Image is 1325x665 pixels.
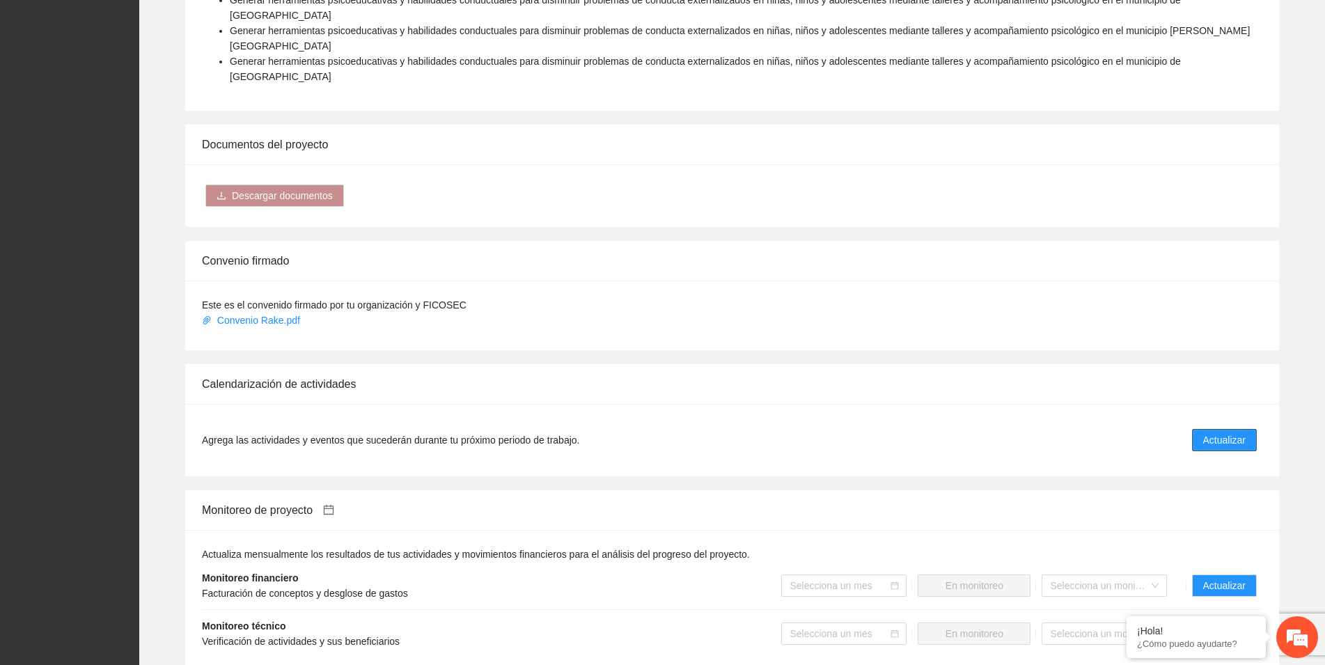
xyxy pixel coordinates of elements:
[891,581,899,590] span: calendar
[72,71,234,89] div: Chatee con nosotros ahora
[202,549,750,560] span: Actualiza mensualmente los resultados de tus actividades y movimientos financieros para el anális...
[202,125,1262,164] div: Documentos del proyecto
[202,636,400,647] span: Verificación de actividades y sus beneficiarios
[202,315,303,326] a: Convenio Rake.pdf
[202,315,212,325] span: paper-clip
[202,241,1262,281] div: Convenio firmado
[202,572,298,584] strong: Monitoreo financiero
[202,432,579,448] span: Agrega las actividades y eventos que sucederán durante tu próximo periodo de trabajo.
[230,56,1181,82] span: Generar herramientas psicoeducativas y habilidades conductuales para disminuir problemas de condu...
[205,185,344,207] button: downloadDescargar documentos
[228,7,262,40] div: Minimizar ventana de chat en vivo
[1203,578,1246,593] span: Actualizar
[230,25,1250,52] span: Generar herramientas psicoeducativas y habilidades conductuales para disminuir problemas de condu...
[1137,625,1255,636] div: ¡Hola!
[323,504,334,515] span: calendar
[1192,429,1257,451] button: Actualizar
[1203,432,1246,448] span: Actualizar
[202,364,1262,404] div: Calendarización de actividades
[202,299,467,311] span: Este es el convenido firmado por tu organización y FICOSEC
[202,490,1262,530] div: Monitoreo de proyecto
[313,504,334,516] a: calendar
[7,380,265,429] textarea: Escriba su mensaje y pulse “Intro”
[81,186,192,327] span: Estamos en línea.
[891,629,899,638] span: calendar
[202,620,286,632] strong: Monitoreo técnico
[202,588,408,599] span: Facturación de conceptos y desglose de gastos
[1192,574,1257,597] button: Actualizar
[1137,639,1255,649] p: ¿Cómo puedo ayudarte?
